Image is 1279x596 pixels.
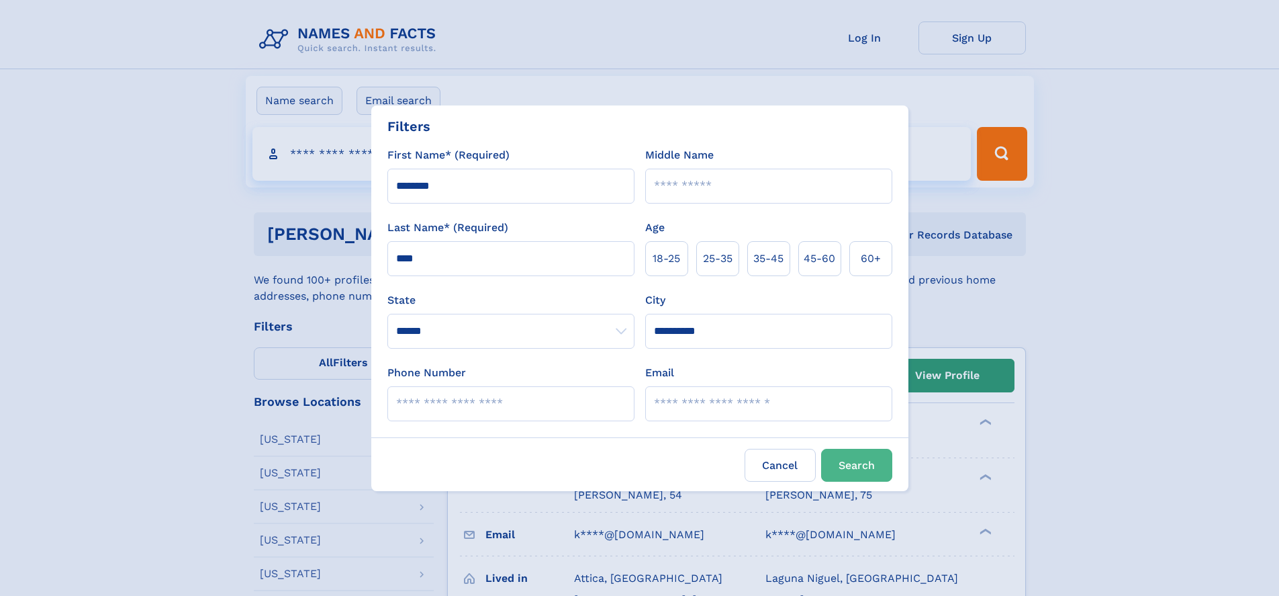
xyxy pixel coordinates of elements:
span: 18‑25 [653,251,680,267]
label: Middle Name [645,147,714,163]
label: State [387,292,634,308]
div: Filters [387,116,430,136]
label: Cancel [745,449,816,482]
span: 45‑60 [804,251,835,267]
label: Last Name* (Required) [387,220,508,236]
label: Phone Number [387,365,466,381]
label: First Name* (Required) [387,147,510,163]
span: 60+ [861,251,881,267]
label: Email [645,365,674,381]
button: Search [821,449,892,482]
span: 35‑45 [753,251,784,267]
span: 25‑35 [703,251,732,267]
label: Age [645,220,665,236]
label: City [645,292,665,308]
